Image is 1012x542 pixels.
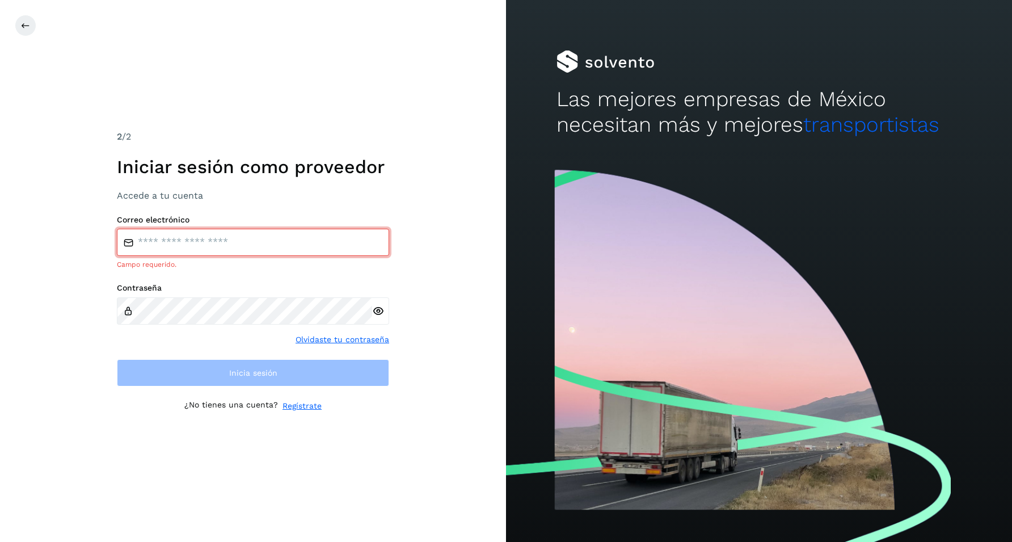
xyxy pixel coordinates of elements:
span: Inicia sesión [229,369,277,377]
div: /2 [117,130,389,144]
div: Campo requerido. [117,259,389,270]
a: Regístrate [282,400,322,412]
h3: Accede a tu cuenta [117,190,389,201]
a: Olvidaste tu contraseña [296,334,389,346]
button: Inicia sesión [117,359,389,386]
label: Contraseña [117,283,389,293]
span: transportistas [803,112,939,137]
h1: Iniciar sesión como proveedor [117,156,389,178]
h2: Las mejores empresas de México necesitan más y mejores [556,87,962,137]
span: 2 [117,131,122,142]
p: ¿No tienes una cuenta? [184,400,278,412]
label: Correo electrónico [117,215,389,225]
